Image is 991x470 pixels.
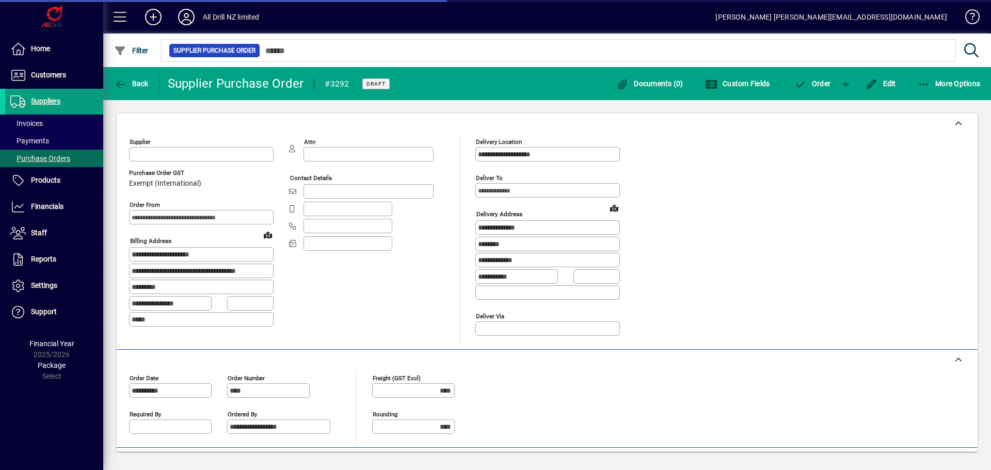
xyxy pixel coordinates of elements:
div: [PERSON_NAME] [PERSON_NAME][EMAIL_ADDRESS][DOMAIN_NAME] [715,9,947,25]
span: Financial Year [29,339,74,348]
span: Order [794,79,830,88]
a: Products [5,168,103,193]
span: Filter [114,46,149,55]
a: Home [5,36,103,62]
div: #3292 [325,76,349,92]
span: Financials [31,202,63,210]
mat-label: Attn [304,138,315,145]
mat-label: Required by [130,410,161,417]
span: Purchase Orders [10,154,70,163]
app-page-header-button: Back [103,74,160,93]
mat-label: Order date [130,374,158,381]
mat-label: Order from [130,201,160,208]
mat-label: Deliver via [476,312,504,319]
span: Package [38,361,66,369]
button: Order [789,74,836,93]
span: Invoices [10,119,43,127]
a: Payments [5,132,103,150]
a: Financials [5,194,103,220]
a: Purchase Orders [5,150,103,167]
button: More Options [915,74,983,93]
a: View on map [260,226,276,243]
a: Invoices [5,115,103,132]
span: Support [31,307,57,316]
mat-label: Supplier [130,138,151,145]
button: Back [111,74,151,93]
span: Staff [31,229,47,237]
span: Reports [31,255,56,263]
div: Supplier Purchase Order [168,75,304,92]
a: Reports [5,247,103,272]
span: Products [31,176,60,184]
a: Customers [5,62,103,88]
a: View on map [606,200,622,216]
mat-label: Order number [228,374,265,381]
a: Knowledge Base [957,2,978,36]
span: Draft [366,80,386,87]
mat-label: Ordered by [228,410,257,417]
div: All Drill NZ limited [203,9,260,25]
a: Staff [5,220,103,246]
button: Documents (0) [614,74,686,93]
span: Supplier Purchase Order [173,45,255,56]
button: Edit [862,74,899,93]
button: Profile [170,8,203,26]
span: Custom Fields [705,79,770,88]
mat-label: Deliver To [476,174,503,182]
mat-label: Freight (GST excl) [373,374,421,381]
span: Customers [31,71,66,79]
span: Home [31,44,50,53]
span: Purchase Order GST [129,170,201,176]
span: Documents (0) [616,79,683,88]
span: Suppliers [31,97,60,105]
span: Exempt (International) [129,180,201,188]
span: More Options [918,79,981,88]
span: Back [114,79,149,88]
button: Add [137,8,170,26]
span: Edit [865,79,896,88]
span: Payments [10,137,49,145]
span: Settings [31,281,57,289]
mat-label: Delivery Location [476,138,522,145]
button: Filter [111,41,151,60]
button: Custom Fields [702,74,773,93]
a: Support [5,299,103,325]
mat-label: Rounding [373,410,397,417]
a: Settings [5,273,103,299]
